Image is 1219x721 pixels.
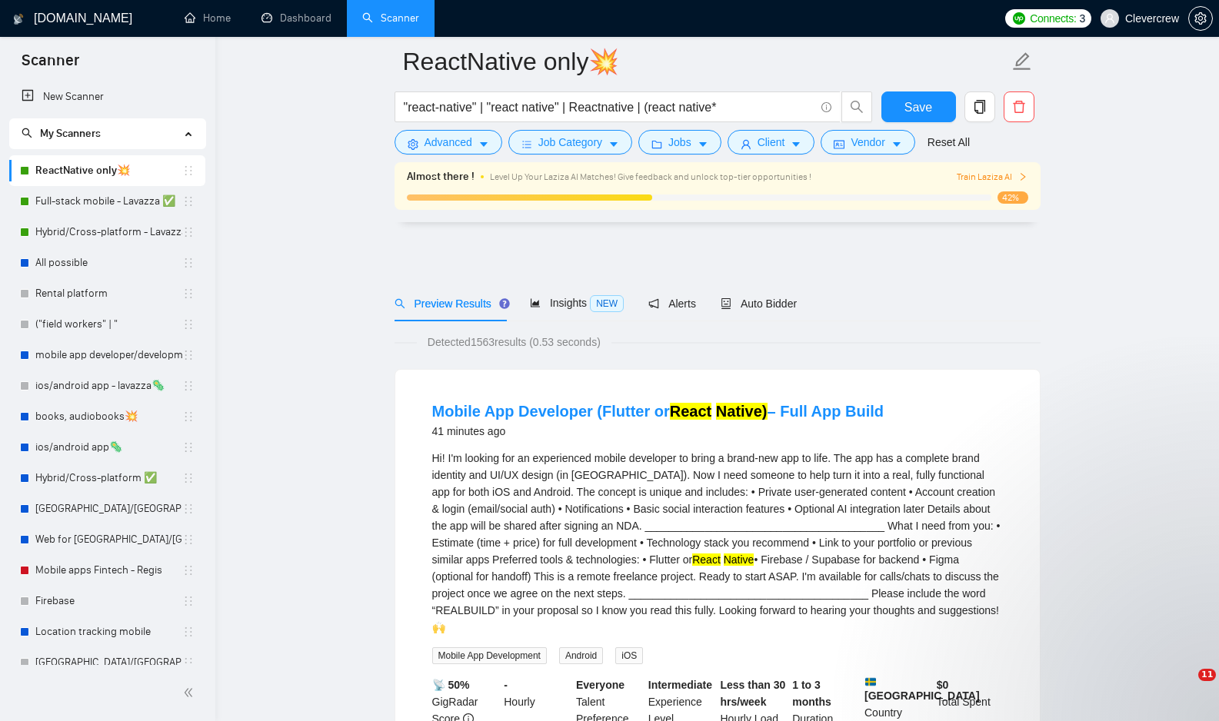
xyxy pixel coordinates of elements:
li: ReactNative only💥 [9,155,205,186]
span: caret-down [891,138,902,150]
li: books, audiobooks💥 [9,401,205,432]
li: Firebase [9,586,205,616]
span: Jobs [668,134,691,151]
b: 1 to 3 months [792,679,831,708]
span: Vendor [851,134,884,151]
button: userClientcaret-down [728,130,815,154]
li: ios/android app - lavazza🦠 [9,370,205,401]
span: right [1018,172,1027,181]
span: holder [182,472,195,484]
li: Web for Sweden/Germany [9,524,205,555]
span: holder [182,226,195,238]
span: holder [182,410,195,423]
span: holder [182,564,195,576]
button: search [841,91,872,122]
b: 📡 50% [432,679,470,691]
span: edit [1012,51,1032,71]
iframe: Intercom live chat [1167,669,1204,706]
mark: Native [724,553,754,566]
button: idcardVendorcaret-down [821,130,914,154]
button: Save [881,91,956,122]
li: Mobile apps Fintech - Regis [9,555,205,586]
b: [GEOGRAPHIC_DATA] [864,676,980,702]
span: Insights [530,297,624,309]
span: info-circle [821,102,831,112]
span: Scanner [9,49,92,81]
input: Scanner name... [403,42,1009,81]
span: holder [182,533,195,546]
li: Rental platform [9,278,205,309]
li: ("field workers" | " [9,309,205,340]
span: holder [182,164,195,177]
a: Mobile apps Fintech - Regis [35,555,182,586]
button: setting [1188,6,1213,31]
span: search [22,128,32,138]
span: My Scanners [40,127,101,140]
span: Level Up Your Laziza AI Matches! Give feedback and unlock top-tier opportunities ! [490,171,811,182]
a: setting [1188,12,1213,25]
a: ios/android app - lavazza🦠 [35,370,182,401]
span: Alerts [648,297,696,310]
div: Hi! I'm looking for an experienced mobile developer to bring a brand-new app to life. The app has... [432,450,1003,636]
span: user [1104,13,1115,24]
span: Preview Results [395,297,505,310]
a: dashboardDashboard [261,12,331,25]
span: Mobile App Development [432,647,547,664]
span: Auto Bidder [721,297,797,310]
li: UAE/Saudi/Quatar [9,647,205,678]
span: search [395,298,405,309]
span: Save [904,98,932,117]
a: New Scanner [22,81,193,112]
span: holder [182,287,195,300]
span: setting [408,138,418,150]
a: Web for [GEOGRAPHIC_DATA]/[GEOGRAPHIC_DATA] [35,524,182,555]
mark: React [670,403,711,420]
li: Hybrid/Cross-platform ✅ [9,463,205,493]
a: homeHome [185,12,231,25]
b: $ 0 [937,679,949,691]
span: user [741,138,751,150]
button: folderJobscaret-down [638,130,721,154]
a: Reset All [928,134,970,151]
a: Full-stack mobile - Lavazza ✅ [35,186,182,217]
button: delete [1004,91,1034,122]
span: caret-down [608,138,619,150]
li: ios/android app🦠 [9,432,205,463]
span: holder [182,626,195,638]
span: folder [651,138,662,150]
a: [GEOGRAPHIC_DATA]/[GEOGRAPHIC_DATA]/Quatar [35,647,182,678]
button: settingAdvancedcaret-down [395,130,502,154]
li: All possible [9,248,205,278]
span: idcard [834,138,844,150]
a: Location tracking mobile [35,616,182,647]
span: 42% [998,191,1028,204]
span: caret-down [698,138,708,150]
a: Rental platform [35,278,182,309]
b: - [504,679,508,691]
span: My Scanners [22,127,101,140]
button: copy [964,91,995,122]
span: copy [965,100,994,114]
li: Sweden/Germany [9,493,205,524]
a: Firebase [35,586,182,616]
a: mobile app developer/development📲 [35,340,182,370]
span: Client [758,134,785,151]
mark: React [692,553,721,566]
li: Hybrid/Cross-platform - Lavazza ✅ [9,217,205,248]
li: Full-stack mobile - Lavazza ✅ [9,186,205,217]
span: holder [182,318,195,331]
button: Train Laziza AI [957,170,1027,184]
div: Tooltip anchor [498,297,511,311]
span: search [842,100,871,114]
span: Detected 1563 results (0.53 seconds) [417,334,611,351]
img: upwork-logo.png [1013,12,1025,25]
span: Android [559,647,603,664]
span: caret-down [478,138,489,150]
span: holder [182,195,195,208]
a: Hybrid/Cross-platform ✅ [35,463,182,493]
span: holder [182,656,195,669]
a: ("field workers" | " [35,309,182,340]
span: NEW [590,295,624,312]
span: delete [1004,100,1034,114]
div: 41 minutes ago [432,422,884,440]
